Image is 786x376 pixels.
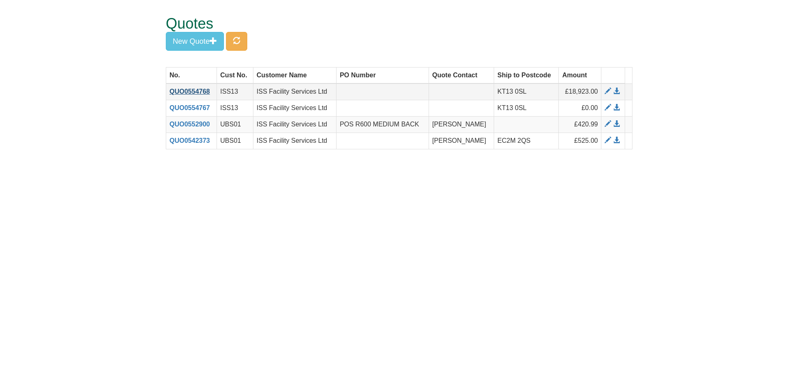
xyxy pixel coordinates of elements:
[429,133,494,149] td: [PERSON_NAME]
[217,133,253,149] td: UBS01
[253,100,336,117] td: ISS Facility Services Ltd
[169,88,210,95] a: QUO0554768
[217,117,253,133] td: UBS01
[253,83,336,100] td: ISS Facility Services Ltd
[336,67,429,83] th: PO Number
[494,67,559,83] th: Ship to Postcode
[494,83,559,100] td: KT13 0SL
[559,67,601,83] th: Amount
[217,83,253,100] td: ISS13
[217,100,253,117] td: ISS13
[494,133,559,149] td: EC2M 2QS
[217,67,253,83] th: Cust No.
[559,100,601,117] td: £0.00
[559,133,601,149] td: £525.00
[494,100,559,117] td: KT13 0SL
[429,67,494,83] th: Quote Contact
[253,117,336,133] td: ISS Facility Services Ltd
[166,67,217,83] th: No.
[429,117,494,133] td: [PERSON_NAME]
[166,16,602,32] h1: Quotes
[169,121,210,128] a: QUO0552900
[559,83,601,100] td: £18,923.00
[253,67,336,83] th: Customer Name
[253,133,336,149] td: ISS Facility Services Ltd
[559,117,601,133] td: £420.99
[166,32,224,51] button: New Quote
[336,117,429,133] td: POS R600 MEDIUM BACK
[169,137,210,144] a: QUO0542373
[169,104,210,111] a: QUO0554767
